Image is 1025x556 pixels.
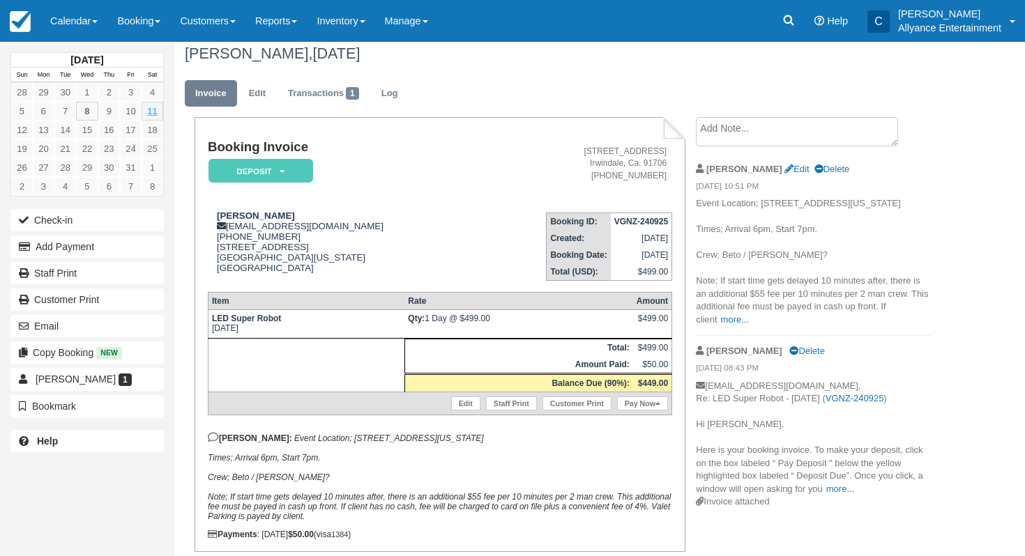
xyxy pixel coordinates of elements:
[142,83,163,102] a: 4
[208,433,292,443] strong: [PERSON_NAME]:
[898,7,1001,21] p: [PERSON_NAME]
[37,435,58,447] b: Help
[11,83,33,102] a: 28
[76,177,98,196] a: 5
[633,292,672,309] th: Amount
[54,139,76,158] a: 21
[33,68,54,83] th: Mon
[120,102,142,121] a: 10
[98,83,120,102] a: 2
[346,87,359,100] span: 1
[120,121,142,139] a: 17
[288,530,314,539] strong: $50.00
[10,430,164,452] a: Help
[696,495,931,509] div: Invoice attached
[11,139,33,158] a: 19
[142,102,163,121] a: 11
[10,341,164,364] button: Copy Booking New
[784,164,809,174] a: Edit
[404,309,632,338] td: 1 Day @ $499.00
[547,230,611,247] th: Created:
[11,121,33,139] a: 12
[696,180,931,196] em: [DATE] 10:51 PM
[98,139,120,158] a: 23
[11,177,33,196] a: 2
[76,102,98,121] a: 8
[10,368,164,390] a: [PERSON_NAME] 1
[185,45,933,62] h1: [PERSON_NAME],
[404,356,632,374] th: Amount Paid:
[547,247,611,263] th: Booking Date:
[54,102,76,121] a: 7
[208,309,404,338] td: [DATE]
[484,146,667,181] address: [STREET_ADDRESS] Irwindale, Ca. 91706 [PHONE_NUMBER]
[98,158,120,177] a: 30
[119,373,132,386] span: 1
[10,288,164,311] a: Customer Print
[120,68,142,83] th: Fri
[208,158,308,184] a: Deposit
[408,314,425,323] strong: Qty
[33,102,54,121] a: 6
[120,177,142,196] a: 7
[33,177,54,196] a: 3
[706,164,782,174] strong: [PERSON_NAME]
[11,158,33,177] a: 26
[638,378,668,388] strong: $449.00
[814,164,849,174] a: Delete
[142,68,163,83] th: Sat
[208,210,478,273] div: [EMAIL_ADDRESS][DOMAIN_NAME] [PHONE_NUMBER] [STREET_ADDRESS] [GEOGRAPHIC_DATA][US_STATE] [GEOGRAP...
[404,339,632,356] th: Total:
[217,210,295,221] strong: [PERSON_NAME]
[827,15,848,26] span: Help
[36,373,116,385] span: [PERSON_NAME]
[76,68,98,83] th: Wed
[789,346,824,356] a: Delete
[120,83,142,102] a: 3
[451,396,480,410] a: Edit
[142,158,163,177] a: 1
[98,68,120,83] th: Thu
[208,159,313,183] em: Deposit
[547,213,611,230] th: Booking ID:
[54,121,76,139] a: 14
[33,121,54,139] a: 13
[826,484,854,494] a: more...
[120,139,142,158] a: 24
[185,80,237,107] a: Invoice
[208,292,404,309] th: Item
[404,292,632,309] th: Rate
[142,121,163,139] a: 18
[70,54,103,65] strong: [DATE]
[371,80,409,107] a: Log
[208,140,478,155] h1: Booking Invoice
[98,121,120,139] a: 16
[208,530,672,539] div: : [DATE] (visa )
[721,314,749,325] a: more...
[238,80,276,107] a: Edit
[11,68,33,83] th: Sun
[10,262,164,284] a: Staff Print
[404,373,632,392] th: Balance Due (90%):
[898,21,1001,35] p: Allyance Entertainment
[614,217,668,226] strong: VGNZ-240925
[633,339,672,356] td: $499.00
[312,45,360,62] span: [DATE]
[547,263,611,281] th: Total (USD):
[33,158,54,177] a: 27
[54,177,76,196] a: 4
[76,139,98,158] a: 22
[10,395,164,417] button: Bookmark
[542,396,612,410] a: Customer Print
[208,530,257,539] strong: Payments
[10,209,164,231] button: Check-in
[212,314,281,323] strong: LED Super Robot
[696,362,931,378] em: [DATE] 08:43 PM
[11,102,33,121] a: 5
[54,158,76,177] a: 28
[33,83,54,102] a: 29
[867,10,890,33] div: C
[33,139,54,158] a: 20
[814,16,824,26] i: Help
[76,121,98,139] a: 15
